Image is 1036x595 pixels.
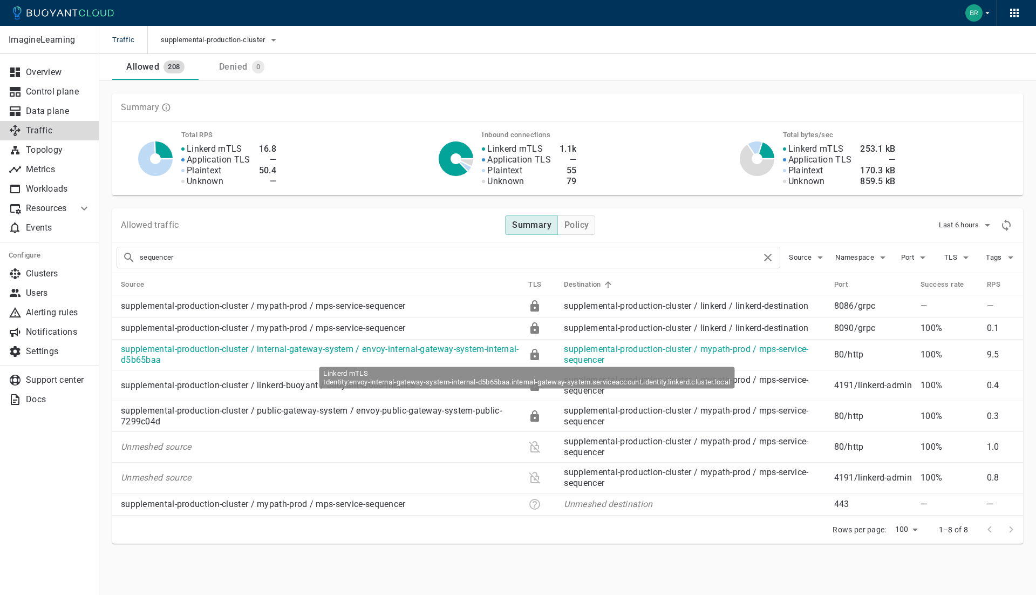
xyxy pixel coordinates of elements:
[252,63,264,71] span: 0
[560,154,577,165] h4: —
[487,176,524,187] p: Unknown
[560,165,577,176] h4: 55
[944,253,959,262] span: TLS
[834,323,912,334] p: 8090 / grpc
[512,220,551,231] h4: Summary
[860,154,895,165] h4: —
[987,442,1014,452] p: 1.0
[259,176,277,187] h4: —
[487,154,551,165] p: Application TLS
[987,323,1014,334] p: 0.1
[528,498,541,511] div: Unknown
[259,154,277,165] h4: —
[921,442,978,452] p: 100%
[834,301,912,312] p: 8086 / grpc
[987,411,1014,422] p: 0.3
[26,106,91,117] p: Data plane
[121,301,406,311] a: supplemental-production-cluster / mypath-prod / mps-service-sequencer
[259,144,277,154] h4: 16.8
[163,63,184,71] span: 208
[528,280,541,289] h5: TLS
[921,472,978,483] p: 100%
[965,4,983,22] img: Blake Romano
[140,250,761,265] input: Search
[121,380,415,390] a: supplemental-production-cluster / linkerd-buoyant / buoyant-cloud-metrics
[987,280,1014,289] span: RPS
[121,344,519,365] a: supplemental-production-cluster / internal-gateway-system / envoy-internal-gateway-system-interna...
[564,344,808,365] a: supplemental-production-cluster / mypath-prod / mps-service-sequencer
[26,203,69,214] p: Resources
[921,280,964,289] h5: Success rate
[121,220,179,231] p: Allowed traffic
[26,346,91,357] p: Settings
[26,145,91,155] p: Topology
[187,144,242,154] p: Linkerd mTLS
[921,411,978,422] p: 100%
[921,380,978,391] p: 100%
[788,165,823,176] p: Plaintext
[921,499,978,510] p: —
[984,249,1019,266] button: Tags
[161,103,171,112] svg: TLS data is compiled from traffic seen by Linkerd proxies. RPS and TCP bytes reflect both inbound...
[26,327,91,337] p: Notifications
[788,154,852,165] p: Application TLS
[860,176,895,187] h4: 859.5 kB
[564,323,808,333] a: supplemental-production-cluster / linkerd / linkerd-destination
[898,249,932,266] button: Port
[834,349,912,360] p: 80 / http
[9,35,90,45] p: ImagineLearning
[987,380,1014,391] p: 0.4
[835,249,889,266] button: Namespace
[26,268,91,279] p: Clusters
[26,125,91,136] p: Traffic
[26,67,91,78] p: Overview
[560,176,577,187] h4: 79
[26,164,91,175] p: Metrics
[121,499,406,509] a: supplemental-production-cluster / mypath-prod / mps-service-sequencer
[26,375,91,386] p: Support center
[921,280,978,289] span: Success rate
[987,280,1000,289] h5: RPS
[121,442,520,452] p: Unmeshed source
[834,380,912,391] p: 4191 / linkerd-admin
[121,405,502,427] a: supplemental-production-cluster / public-gateway-system / envoy-public-gateway-system-public-7299...
[987,349,1014,360] p: 9.5
[528,471,541,484] div: Plaintext
[26,394,91,405] p: Docs
[941,249,976,266] button: TLS
[487,165,522,176] p: Plaintext
[26,184,91,194] p: Workloads
[121,472,520,483] p: Unmeshed source
[987,301,1014,312] p: —
[833,524,886,535] p: Rows per page:
[921,301,978,312] p: —
[789,249,827,266] button: Source
[26,307,91,318] p: Alerting rules
[528,280,555,289] span: TLS
[505,215,558,235] button: Summary
[215,57,247,72] div: Denied
[834,411,912,422] p: 80 / http
[891,522,922,537] div: 100
[789,253,814,262] span: Source
[939,221,981,229] span: Last 6 hours
[998,217,1014,233] div: Refresh metrics
[528,441,541,454] div: Plaintext
[319,367,734,389] div: Linkerd mTLS Identity: envoy-internal-gateway-system-internal-d5b65baa.internal-gateway-system.se...
[122,57,159,72] div: Allowed
[112,26,147,54] span: Traffic
[834,499,912,510] p: 443
[835,253,876,262] span: Namespace
[860,144,895,154] h4: 253.1 kB
[187,176,223,187] p: Unknown
[788,176,825,187] p: Unknown
[121,280,158,289] span: Source
[161,36,267,44] span: supplemental-production-cluster
[187,165,222,176] p: Plaintext
[161,32,280,48] button: supplemental-production-cluster
[199,54,285,80] a: Denied0
[564,220,589,231] h4: Policy
[557,215,595,235] button: Policy
[564,467,808,488] a: supplemental-production-cluster / mypath-prod / mps-service-sequencer
[564,280,615,289] span: Destination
